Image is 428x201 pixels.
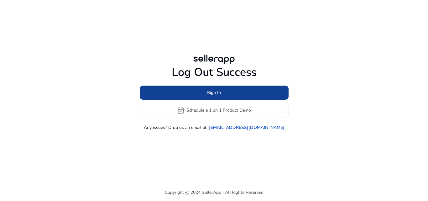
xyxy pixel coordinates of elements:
h1: Log Out Success [140,66,289,79]
span: event_available [177,107,185,114]
p: Any issues? Drop us an email at [144,124,206,131]
a: [EMAIL_ADDRESS][DOMAIN_NAME] [209,124,284,131]
span: Sign In [207,89,221,96]
button: event_availableSchedule a 1 on 1 Product Demo [140,103,289,118]
button: Sign In [140,86,289,100]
